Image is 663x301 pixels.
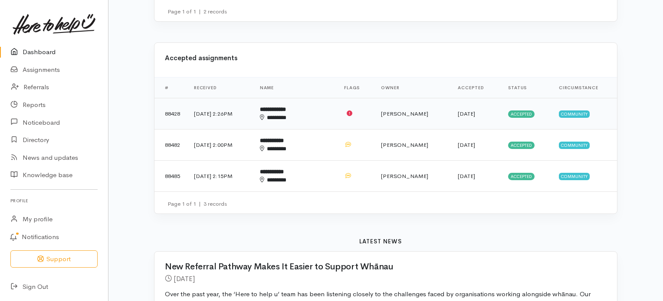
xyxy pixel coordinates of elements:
span: | [199,200,201,207]
th: Flags [337,77,374,98]
td: 88428 [154,98,187,129]
button: Support [10,250,98,268]
th: Owner [374,77,451,98]
span: Accepted [508,142,535,149]
h2: New Referral Pathway Makes It Easier to Support Whānau [165,262,596,272]
th: # [154,77,187,98]
time: [DATE] [174,274,195,283]
td: [DATE] 2:15PM [187,160,253,191]
small: Page 1 of 1 3 records [167,200,227,207]
span: Accepted [508,173,535,180]
td: [DATE] 2:26PM [187,98,253,129]
span: Community [559,142,590,149]
th: Accepted [451,77,501,98]
td: [PERSON_NAME] [374,160,451,191]
span: | [199,8,201,15]
time: [DATE] [458,110,475,117]
h6: Profile [10,195,98,207]
td: [DATE] 2:00PM [187,129,253,160]
td: [PERSON_NAME] [374,98,451,129]
span: Community [559,173,590,180]
time: [DATE] [458,172,475,180]
b: Accepted assignments [165,54,237,62]
th: Circumstance [552,77,617,98]
td: [PERSON_NAME] [374,129,451,160]
th: Status [501,77,552,98]
span: Accepted [508,110,535,117]
b: Latest news [359,238,402,245]
small: Page 1 of 1 2 records [167,8,227,15]
span: Community [559,110,590,117]
th: Name [253,77,337,98]
td: 88482 [154,129,187,160]
td: 88485 [154,160,187,191]
time: [DATE] [458,141,475,149]
th: Received [187,77,253,98]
